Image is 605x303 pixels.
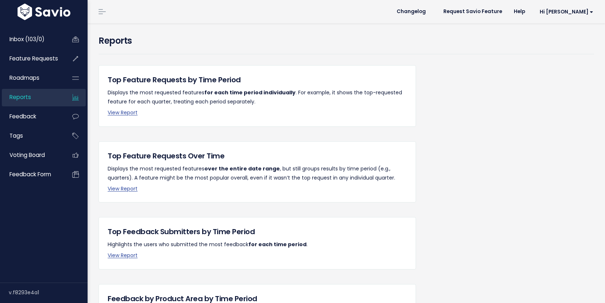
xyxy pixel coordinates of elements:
a: View Report [108,252,138,259]
p: Displays the most requested features . For example, it shows the top-requested feature for each q... [108,88,407,106]
span: Reports [9,93,31,101]
a: View Report [108,185,138,192]
a: Help [508,6,531,17]
span: Feedback form [9,170,51,178]
img: logo-white.9d6f32f41409.svg [16,4,72,20]
strong: for each time period [248,241,307,248]
div: v.f8293e4a1 [9,283,88,302]
span: Feedback [9,113,36,120]
p: Highlights the users who submitted the most feedback . [108,240,407,249]
span: Tags [9,132,23,139]
span: Voting Board [9,151,45,159]
a: Feedback [2,108,61,125]
a: Hi [PERSON_NAME] [531,6,599,17]
h4: Reports [99,34,594,47]
h5: Top Feedback Submitters by Time Period [108,226,407,237]
h5: Top Feature Requests Over Time [108,150,407,161]
span: Feature Requests [9,55,58,62]
a: Tags [2,127,61,144]
h5: Top Feature Requests by Time Period [108,74,407,85]
span: Changelog [397,9,426,14]
a: Voting Board [2,147,61,164]
strong: for each time period individually [204,89,296,96]
span: Inbox (103/0) [9,35,45,43]
a: Feature Requests [2,50,61,67]
a: Reports [2,89,61,106]
span: Hi [PERSON_NAME] [540,9,593,15]
a: Feedback form [2,166,61,183]
a: Inbox (103/0) [2,31,61,48]
a: View Report [108,109,138,116]
a: Roadmaps [2,70,61,86]
a: Request Savio Feature [438,6,508,17]
p: Displays the most requested features , but still groups results by time period (e.g., quarters). ... [108,164,407,182]
strong: over the entire date range [204,165,280,172]
span: Roadmaps [9,74,39,82]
